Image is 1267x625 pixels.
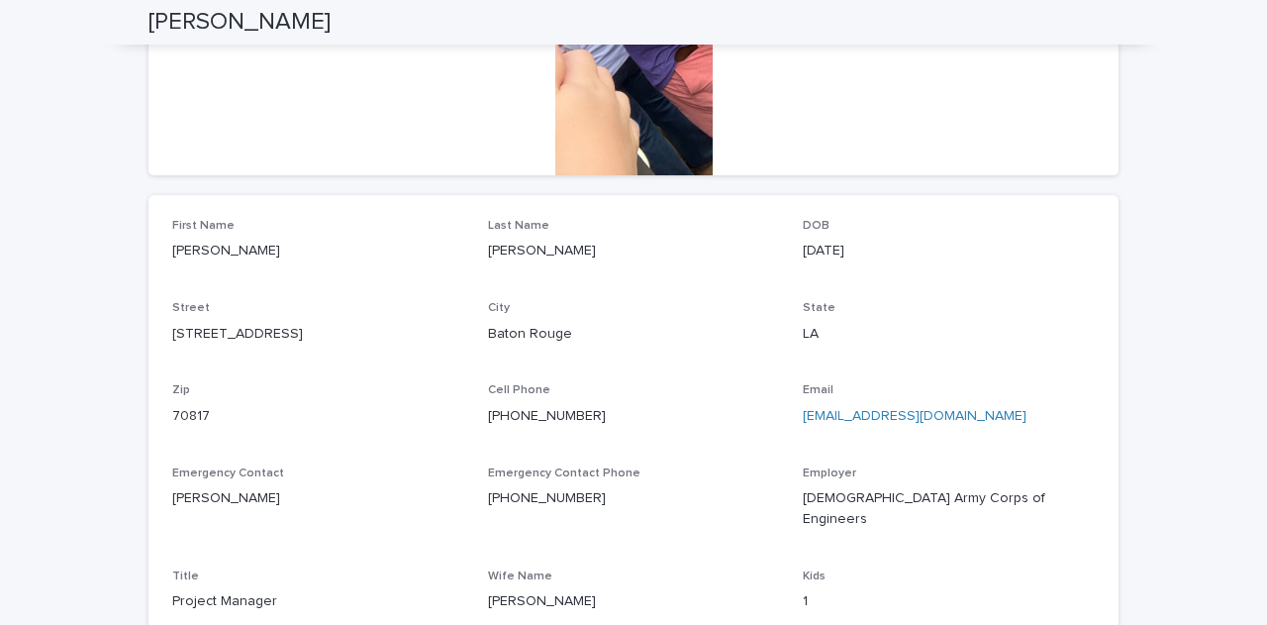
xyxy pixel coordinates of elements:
[488,220,549,232] span: Last Name
[172,384,190,396] span: Zip
[488,468,640,479] span: Emergency Contact Phone
[172,241,464,261] p: [PERSON_NAME]
[172,488,464,509] p: [PERSON_NAME]
[803,488,1095,530] p: [DEMOGRAPHIC_DATA] Army Corps of Engineers
[803,220,829,232] span: DOB
[803,324,1095,345] p: LA
[172,324,464,345] p: [STREET_ADDRESS]
[488,491,606,505] a: [PHONE_NUMBER]
[488,591,780,612] p: [PERSON_NAME]
[488,324,780,345] p: Baton Rouge
[803,241,1095,261] p: [DATE]
[172,406,464,427] p: 70817
[488,302,510,314] span: City
[488,241,780,261] p: [PERSON_NAME]
[488,384,550,396] span: Cell Phone
[172,591,464,612] p: Project Manager
[803,591,1095,612] p: 1
[803,384,833,396] span: Email
[488,571,552,582] span: Wife Name
[488,409,606,423] a: [PHONE_NUMBER]
[172,220,235,232] span: First Name
[803,302,835,314] span: State
[803,468,856,479] span: Employer
[172,571,199,582] span: Title
[148,8,331,37] h2: [PERSON_NAME]
[172,302,210,314] span: Street
[803,409,1026,423] a: [EMAIL_ADDRESS][DOMAIN_NAME]
[803,571,826,582] span: Kids
[172,468,284,479] span: Emergency Contact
